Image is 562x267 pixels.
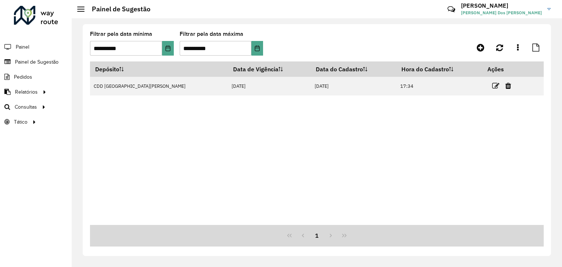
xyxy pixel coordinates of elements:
[251,41,263,56] button: Choose Date
[461,2,542,9] h3: [PERSON_NAME]
[180,30,243,38] label: Filtrar pela data máxima
[228,61,311,77] th: Data de Vigência
[15,103,37,111] span: Consultas
[397,61,483,77] th: Hora do Cadastro
[90,61,228,77] th: Depósito
[15,88,38,96] span: Relatórios
[397,77,483,95] td: 17:34
[483,61,527,77] th: Ações
[16,43,29,51] span: Painel
[14,73,32,81] span: Pedidos
[14,118,27,126] span: Tático
[311,61,397,77] th: Data do Cadastro
[228,77,311,95] td: [DATE]
[162,41,174,56] button: Choose Date
[505,81,511,91] a: Excluir
[90,77,228,95] td: CDD [GEOGRAPHIC_DATA][PERSON_NAME]
[461,10,542,16] span: [PERSON_NAME] Dos [PERSON_NAME]
[311,77,397,95] td: [DATE]
[310,229,324,242] button: 1
[443,1,459,17] a: Contato Rápido
[90,30,152,38] label: Filtrar pela data mínima
[85,5,150,13] h2: Painel de Sugestão
[15,58,59,66] span: Painel de Sugestão
[492,81,499,91] a: Editar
